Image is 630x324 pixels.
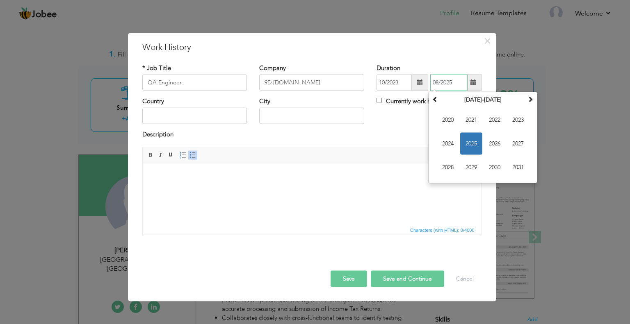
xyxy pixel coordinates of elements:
[371,270,444,287] button: Save and Continue
[448,270,482,287] button: Cancel
[527,96,533,102] span: Next Decade
[259,63,286,72] label: Company
[377,97,439,106] label: Currently work here
[142,41,482,53] h3: Work History
[460,156,482,179] span: 2029
[507,133,529,155] span: 2027
[484,133,506,155] span: 2026
[437,156,459,179] span: 2028
[437,109,459,131] span: 2020
[409,226,477,233] div: Statistics
[377,63,400,72] label: Duration
[430,75,468,91] input: Present
[142,63,171,72] label: * Job Title
[166,150,175,159] a: Underline
[484,109,506,131] span: 2022
[437,133,459,155] span: 2024
[142,130,173,139] label: Description
[142,97,164,106] label: Country
[188,150,197,159] a: Insert/Remove Bulleted List
[440,94,525,106] th: Select Decade
[259,97,270,106] label: City
[143,163,482,224] iframe: Rich Text Editor, workEditor
[507,109,529,131] span: 2023
[432,96,438,102] span: Previous Decade
[331,270,367,287] button: Save
[178,150,187,159] a: Insert/Remove Numbered List
[460,133,482,155] span: 2025
[481,34,494,47] button: Close
[484,156,506,179] span: 2030
[146,150,155,159] a: Bold
[156,150,165,159] a: Italic
[507,156,529,179] span: 2031
[460,109,482,131] span: 2021
[484,33,491,48] span: ×
[377,75,412,91] input: From
[377,98,382,103] input: Currently work here
[409,226,476,233] span: Characters (with HTML): 0/4000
